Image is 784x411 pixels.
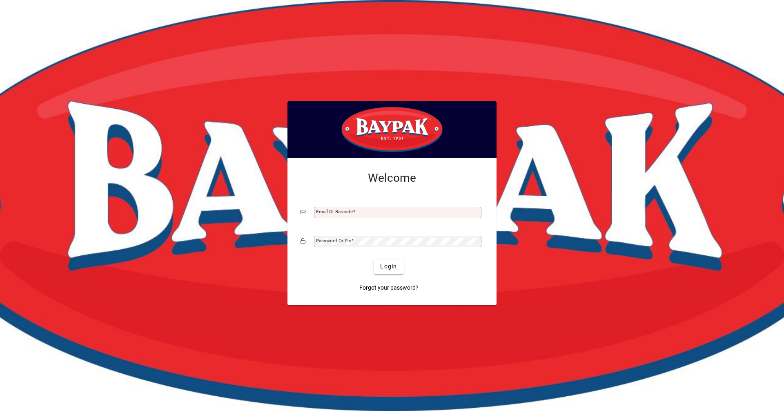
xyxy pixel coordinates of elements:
[374,259,403,274] button: Login
[356,281,422,295] a: Forgot your password?
[316,209,353,214] mat-label: Email or Barcode
[301,171,483,185] h2: Welcome
[380,262,397,271] span: Login
[316,238,351,243] mat-label: Password or Pin
[359,284,419,292] span: Forgot your password?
